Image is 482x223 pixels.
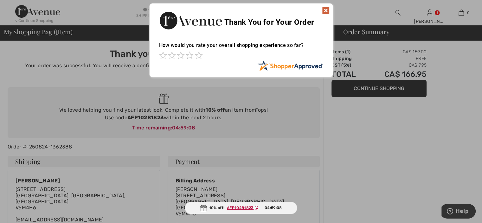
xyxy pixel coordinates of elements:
ins: AFP102B1823 [227,206,254,210]
img: Gift.svg [200,205,207,211]
span: Thank You for Your Order [224,18,314,27]
span: Help [14,4,27,10]
div: How would you rate your overall shopping experience so far? [159,36,323,60]
img: Thank You for Your Order [159,10,222,31]
img: x [322,7,330,14]
div: 10% off: [185,202,298,214]
span: 04:59:08 [265,205,282,211]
